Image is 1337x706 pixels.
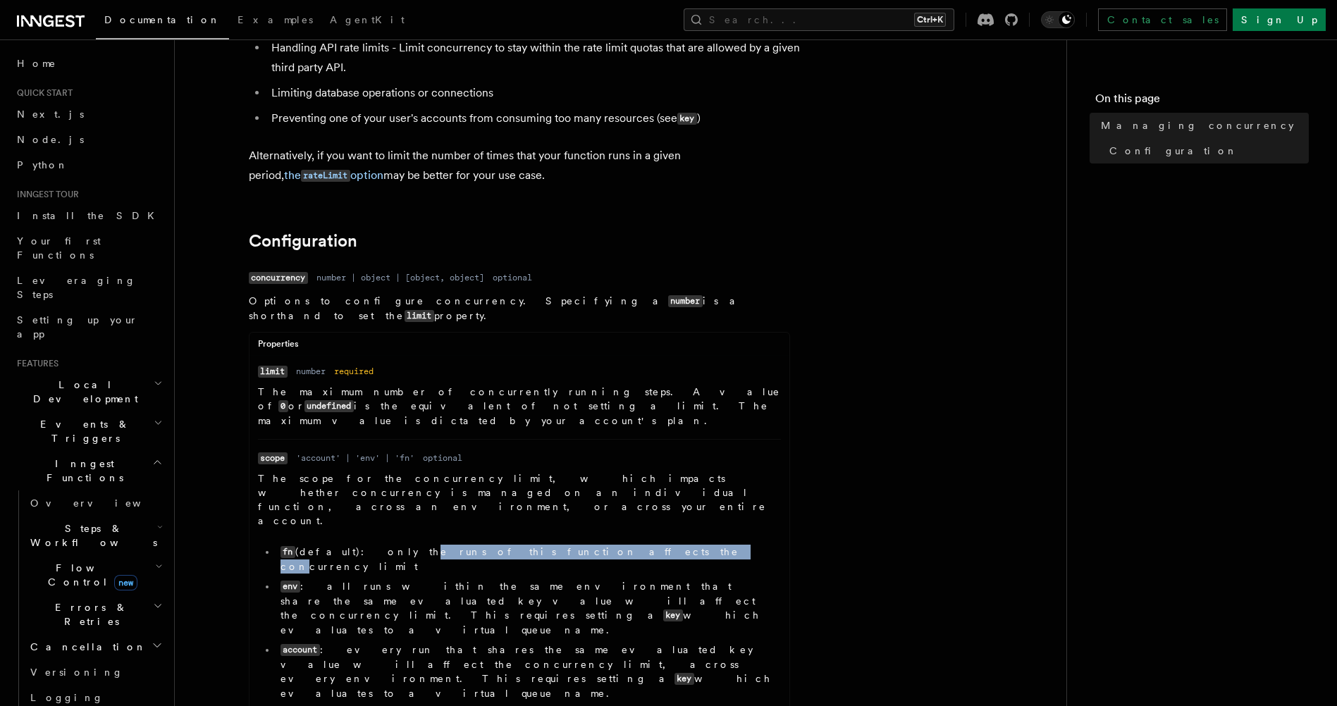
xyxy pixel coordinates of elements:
[25,600,153,628] span: Errors & Retries
[296,366,326,377] dd: number
[30,667,123,678] span: Versioning
[11,378,154,406] span: Local Development
[267,109,813,129] li: Preventing one of your user's accounts from consuming too many resources (see )
[25,595,166,634] button: Errors & Retries
[1233,8,1326,31] a: Sign Up
[330,14,405,25] span: AgentKit
[276,643,781,700] li: : every run that shares the same evaluated key value will affect the concurrency limit, across ev...
[114,575,137,590] span: new
[11,203,166,228] a: Install the SDK
[25,640,147,654] span: Cancellation
[276,545,781,574] li: (default): only the runs of this function affects the concurrency limit
[267,83,813,103] li: Limiting database operations or connections
[668,295,703,307] code: number
[249,294,790,323] p: Options to configure concurrency. Specifying a is a shorthand to set the property.
[1095,90,1309,113] h4: On this page
[663,609,683,621] code: key
[17,159,68,171] span: Python
[258,385,781,428] p: The maximum number of concurrently running steps. A value of or is the equivalent of not setting ...
[321,4,413,38] a: AgentKit
[11,307,166,347] a: Setting up your app
[11,101,166,127] a: Next.js
[493,272,532,283] dd: optional
[674,673,694,685] code: key
[17,109,84,120] span: Next.js
[11,417,154,445] span: Events & Triggers
[17,56,56,70] span: Home
[301,170,350,182] code: rateLimit
[281,546,295,558] code: fn
[11,457,152,485] span: Inngest Functions
[11,189,79,200] span: Inngest tour
[1041,11,1075,28] button: Toggle dark mode
[276,579,781,637] li: : all runs within the same environment that share the same evaluated key value will affect the co...
[405,310,434,322] code: limit
[1109,144,1238,158] span: Configuration
[284,168,383,182] a: therateLimitoption
[25,521,157,550] span: Steps & Workflows
[249,338,789,356] div: Properties
[25,659,166,685] a: Versioning
[677,113,697,125] code: key
[11,87,73,99] span: Quick start
[11,127,166,152] a: Node.js
[25,490,166,516] a: Overview
[1098,8,1227,31] a: Contact sales
[1101,118,1294,132] span: Managing concurrency
[11,51,166,76] a: Home
[258,452,288,464] code: scope
[25,561,155,589] span: Flow Control
[11,451,166,490] button: Inngest Functions
[334,366,374,377] dd: required
[96,4,229,39] a: Documentation
[281,644,320,656] code: account
[11,358,58,369] span: Features
[17,134,84,145] span: Node.js
[1104,138,1309,163] a: Configuration
[278,400,288,412] code: 0
[258,471,781,528] p: The scope for the concurrency limit, which impacts whether concurrency is managed on an individua...
[17,275,136,300] span: Leveraging Steps
[25,516,166,555] button: Steps & Workflows
[30,692,104,703] span: Logging
[25,634,166,659] button: Cancellation
[11,228,166,268] a: Your first Functions
[17,235,101,261] span: Your first Functions
[11,152,166,178] a: Python
[249,146,813,186] p: Alternatively, if you want to limit the number of times that your function runs in a given period...
[104,14,221,25] span: Documentation
[1095,113,1309,138] a: Managing concurrency
[423,452,462,464] dd: optional
[249,272,308,284] code: concurrency
[684,8,954,31] button: Search...Ctrl+K
[304,400,354,412] code: undefined
[281,581,300,593] code: env
[17,314,138,340] span: Setting up your app
[11,411,166,451] button: Events & Triggers
[249,231,357,251] a: Configuration
[17,210,163,221] span: Install the SDK
[258,366,288,378] code: limit
[11,268,166,307] a: Leveraging Steps
[229,4,321,38] a: Examples
[30,497,175,509] span: Overview
[296,452,414,464] dd: 'account' | 'env' | 'fn'
[11,372,166,411] button: Local Development
[25,555,166,595] button: Flow Controlnew
[914,13,946,27] kbd: Ctrl+K
[267,38,813,78] li: Handling API rate limits - Limit concurrency to stay within the rate limit quotas that are allowe...
[316,272,484,283] dd: number | object | [object, object]
[238,14,313,25] span: Examples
